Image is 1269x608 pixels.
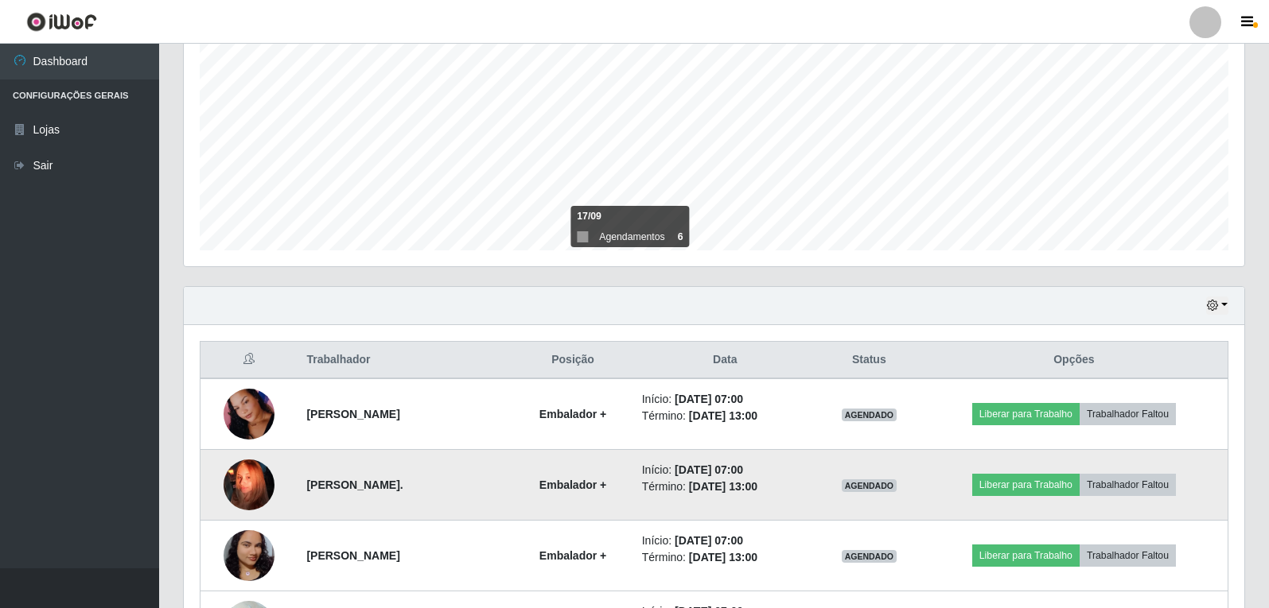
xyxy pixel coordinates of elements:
[224,359,274,470] img: 1758033216374.jpeg
[675,463,743,476] time: [DATE] 07:00
[675,534,743,547] time: [DATE] 07:00
[921,342,1228,379] th: Opções
[972,544,1080,567] button: Liberar para Trabalho
[842,409,897,421] span: AGENDADO
[818,342,921,379] th: Status
[642,549,808,566] li: Término:
[306,408,399,420] strong: [PERSON_NAME]
[842,479,897,492] span: AGENDADO
[539,478,606,491] strong: Embalador +
[1080,403,1176,425] button: Trabalhador Faltou
[972,474,1080,496] button: Liberar para Trabalho
[306,478,403,491] strong: [PERSON_NAME].
[689,409,757,422] time: [DATE] 13:00
[297,342,513,379] th: Trabalhador
[539,408,606,420] strong: Embalador +
[1080,474,1176,496] button: Trabalhador Faltou
[642,478,808,495] li: Término:
[675,393,743,405] time: [DATE] 07:00
[513,342,632,379] th: Posição
[689,551,757,563] time: [DATE] 13:00
[539,549,606,562] strong: Embalador +
[642,408,808,424] li: Término:
[842,550,897,563] span: AGENDADO
[642,391,808,408] li: Início:
[26,12,97,32] img: CoreUI Logo
[972,403,1080,425] button: Liberar para Trabalho
[642,532,808,549] li: Início:
[306,549,399,562] strong: [PERSON_NAME]
[642,462,808,478] li: Início:
[633,342,818,379] th: Data
[224,440,274,530] img: 1757527899445.jpeg
[689,480,757,493] time: [DATE] 13:00
[1080,544,1176,567] button: Trabalhador Faltou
